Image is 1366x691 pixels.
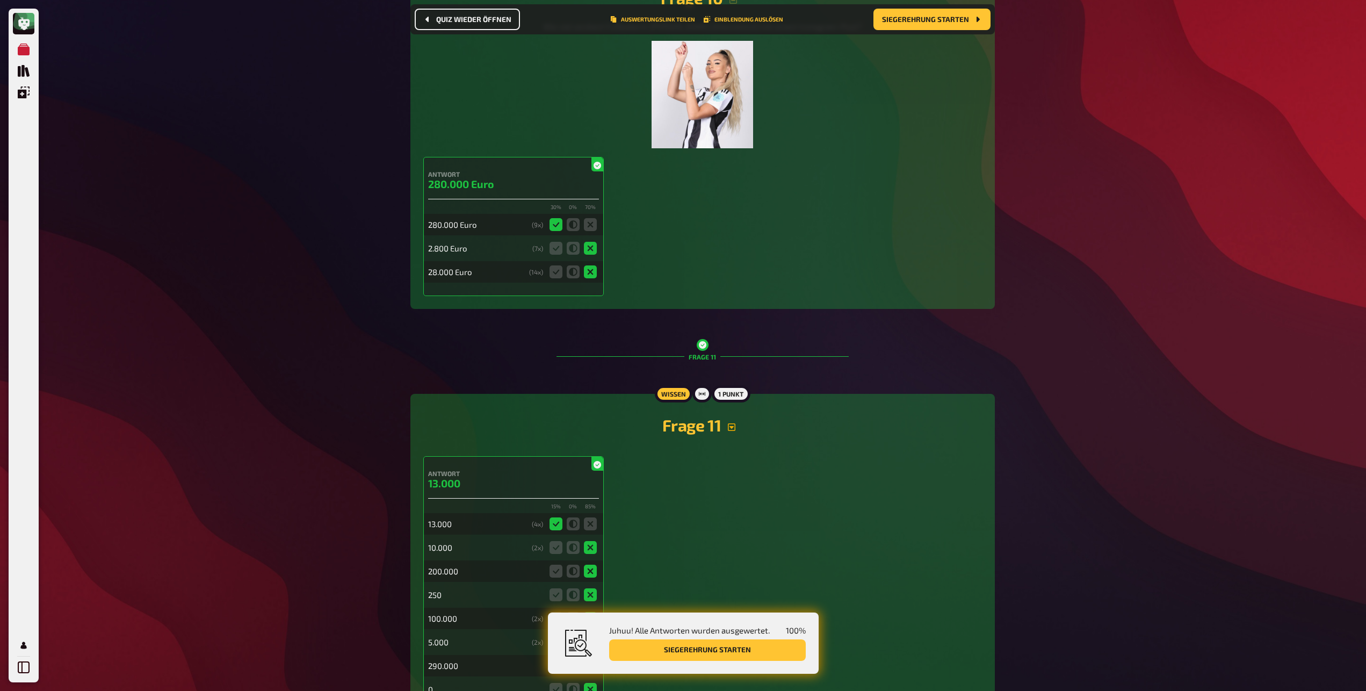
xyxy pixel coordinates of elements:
a: Meine Quizze [13,39,34,60]
div: ( 2 x) [532,638,543,646]
h3: 280.000 Euro [428,178,599,190]
img: image [652,41,753,148]
button: Einblendung auslösen [704,16,783,23]
small: 0 % [567,204,580,212]
div: 13.000 [428,519,527,529]
h4: Antwort [428,170,599,178]
div: 200.000 [428,566,543,576]
span: Quiz wieder öffnen [436,16,511,23]
a: Quiz Sammlung [13,60,34,82]
div: ( 4 x) [532,520,543,528]
div: ( 2 x) [532,544,543,551]
button: Siegerehrung starten [609,639,806,661]
div: ( 7 x) [532,244,543,252]
small: 15 % [550,503,562,511]
div: 2.800 Euro [428,243,528,253]
div: ( 2 x) [532,615,543,622]
div: Frage 11 [556,326,849,387]
h4: Antwort [428,470,599,477]
button: Siegerehrung starten [873,9,991,30]
small: 85 % [584,503,597,511]
small: 0 % [567,503,580,511]
div: 290.000 [428,661,543,671]
div: ( 14 x) [529,268,543,276]
div: 1 Punkt [712,385,750,402]
span: Siegerehrung starten [882,16,969,23]
small: 30 % [550,204,562,212]
div: 280.000 Euro [428,220,527,229]
div: Wissen [654,385,692,402]
div: 5.000 [428,637,527,647]
div: 250 [428,590,543,600]
small: 70 % [584,204,597,212]
div: 10.000 [428,543,527,552]
button: Quiz wieder öffnen [415,9,520,30]
span: 100 % [786,625,806,635]
a: Einblendungen [13,82,34,103]
h3: 13.000 [428,477,599,490]
div: 100.000 [428,614,527,623]
div: ( 9 x) [532,221,543,228]
div: 28.000 Euro [428,267,525,277]
button: Teile diese URL mit Leuten, die dir bei der Auswertung helfen dürfen. [610,16,695,23]
span: Juhuu! Alle Antworten wurden ausgewertet. [609,625,770,635]
h2: Frage 11 [423,415,982,435]
a: Mein Konto [13,635,34,656]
